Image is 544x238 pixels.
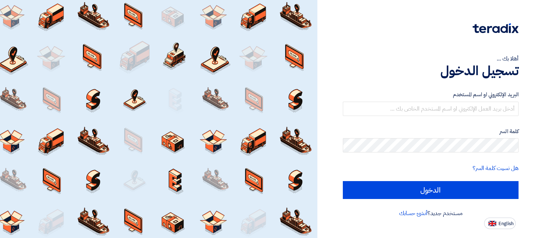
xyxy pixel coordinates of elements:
label: كلمة السر [343,127,519,136]
input: الدخول [343,181,519,199]
button: English [484,218,516,229]
h1: تسجيل الدخول [343,63,519,79]
a: هل نسيت كلمة السر؟ [473,164,519,173]
a: أنشئ حسابك [399,209,427,218]
div: مستخدم جديد؟ [343,209,519,218]
span: English [498,221,514,226]
img: Teradix logo [473,23,519,33]
div: أهلا بك ... [343,54,519,63]
img: en-US.png [488,221,496,226]
label: البريد الإلكتروني او اسم المستخدم [343,91,519,99]
input: أدخل بريد العمل الإلكتروني او اسم المستخدم الخاص بك ... [343,102,519,116]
